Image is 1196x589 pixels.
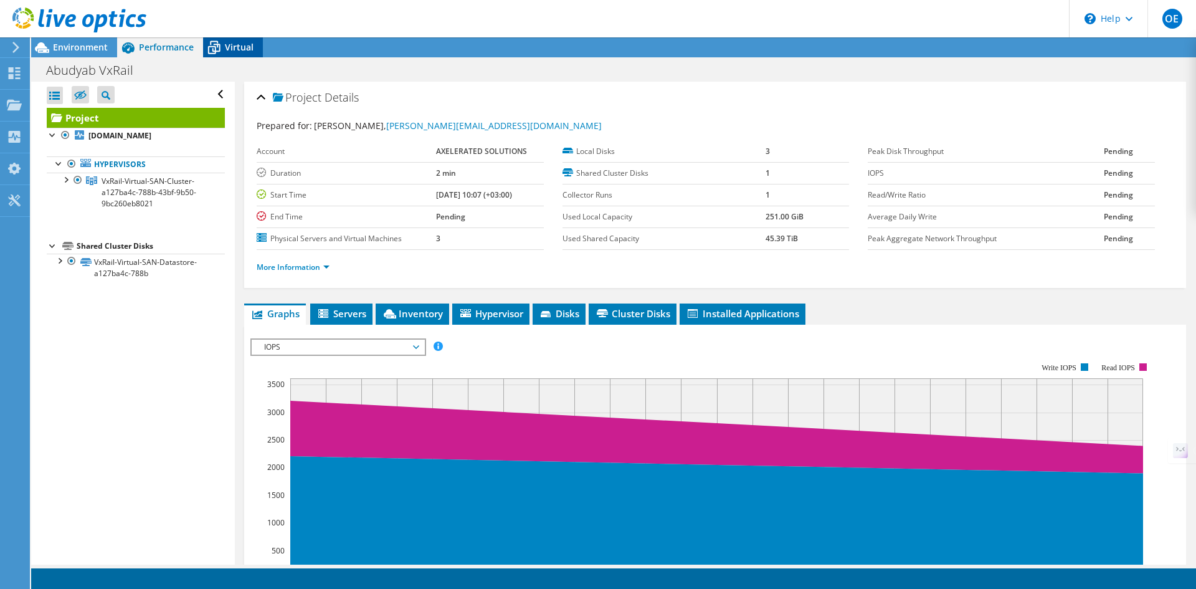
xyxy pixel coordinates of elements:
span: Performance [139,41,194,53]
b: 1 [766,189,770,200]
span: Cluster Disks [595,307,670,320]
a: Hypervisors [47,156,225,173]
text: 500 [272,545,285,556]
text: 1000 [267,517,285,528]
b: 3 [766,146,770,156]
label: Physical Servers and Virtual Machines [257,232,436,245]
a: [PERSON_NAME][EMAIL_ADDRESS][DOMAIN_NAME] [386,120,602,132]
label: Used Local Capacity [562,211,766,223]
b: 3 [436,233,440,244]
span: Project [273,92,321,104]
b: 2 min [436,168,456,178]
b: Pending [1104,233,1133,244]
b: Pending [1104,168,1133,178]
span: Graphs [250,307,300,320]
text: 3000 [267,407,285,418]
a: [DOMAIN_NAME] [47,128,225,144]
label: End Time [257,211,436,223]
b: Pending [1104,146,1133,156]
span: Inventory [382,307,443,320]
span: OE [1162,9,1182,29]
h1: Abudyab VxRail [40,64,153,77]
b: Pending [1104,211,1133,222]
span: Virtual [225,41,254,53]
b: 251.00 GiB [766,211,804,222]
div: Shared Cluster Disks [77,239,225,254]
label: Local Disks [562,145,766,158]
b: [DATE] 10:07 (+03:00) [436,189,512,200]
b: 1 [766,168,770,178]
span: Installed Applications [686,307,799,320]
b: Pending [436,211,465,222]
a: Project [47,108,225,128]
label: Start Time [257,189,436,201]
label: Read/Write Ratio [868,189,1104,201]
text: Read IOPS [1102,363,1136,372]
span: VxRail-Virtual-SAN-Cluster-a127ba4c-788b-43bf-9b50-9bc260eb8021 [102,176,196,209]
text: 3500 [267,379,285,390]
text: 1500 [267,490,285,500]
label: Account [257,145,436,158]
label: Peak Aggregate Network Throughput [868,232,1104,245]
a: VxRail-Virtual-SAN-Cluster-a127ba4c-788b-43bf-9b50-9bc260eb8021 [47,173,225,211]
b: [DOMAIN_NAME] [88,130,151,141]
span: IOPS [258,340,418,355]
span: Hypervisor [458,307,523,320]
span: Disks [539,307,579,320]
span: Servers [316,307,366,320]
b: 45.39 TiB [766,233,798,244]
label: Shared Cluster Disks [562,167,766,180]
label: Average Daily Write [868,211,1104,223]
text: 2500 [267,434,285,445]
span: [PERSON_NAME], [314,120,602,132]
a: More Information [257,262,330,272]
label: Duration [257,167,436,180]
label: IOPS [868,167,1104,180]
text: 2000 [267,462,285,472]
label: Collector Runs [562,189,766,201]
span: Environment [53,41,108,53]
svg: \n [1084,13,1096,24]
text: Write IOPS [1042,363,1076,372]
b: Pending [1104,189,1133,200]
label: Used Shared Capacity [562,232,766,245]
label: Prepared for: [257,120,312,132]
span: Details [325,90,359,105]
a: VxRail-Virtual-SAN-Datastore-a127ba4c-788b [47,254,225,281]
b: AXELERATED SOLUTIONS [436,146,527,156]
label: Peak Disk Throughput [868,145,1104,158]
